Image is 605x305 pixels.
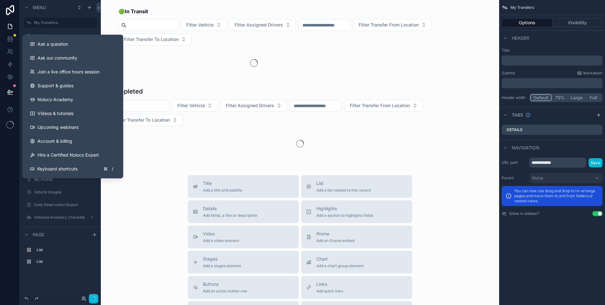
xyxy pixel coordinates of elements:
[25,134,121,148] a: Account & billing
[301,276,412,299] button: LinksAdd quick links
[34,215,87,220] label: Vehicles Inventory Checklist
[37,247,95,252] label: List
[25,65,121,79] a: Join a live office hours session
[512,112,523,118] span: Tabs
[33,232,44,238] span: Page
[37,96,73,103] span: Noloco Academy
[25,148,121,162] button: Hire a Certified Noloco Expert
[316,180,371,187] span: List
[203,205,257,212] span: Details
[203,281,247,287] span: Buttons
[25,120,121,134] a: Upcoming webinars
[583,71,602,76] span: Markdown
[203,213,257,218] span: Add fields, a title or description
[552,18,603,27] button: Visibility
[34,177,96,182] label: My Profile
[37,110,73,117] span: Videos & tutorials
[37,124,78,130] span: Upcoming webinars
[568,94,585,101] button: Large
[203,231,239,237] span: Video
[203,263,241,268] span: Add a stages element
[502,48,602,53] label: Title
[502,160,527,165] label: URL path
[25,37,121,51] button: Ask a question
[25,79,121,93] a: Support & guides
[530,94,552,101] button: Default
[188,276,299,299] button: ButtonsAdd an action button row
[37,41,68,47] span: Ask a question
[316,231,354,237] span: iframe
[316,281,343,287] span: Links
[188,200,299,223] button: DetailsAdd fields, a title or description
[37,69,100,75] span: Join a live office hours session
[301,200,412,223] button: HighlightsAdd a section to highlights fields
[502,176,527,181] label: Parent
[25,106,121,120] a: Videos & tutorials
[37,259,95,264] label: List
[510,5,534,10] span: My Transfers
[502,78,602,88] div: scrollable content
[316,256,364,262] span: Chart
[203,238,239,243] span: Add a video element
[507,127,522,132] label: Details
[301,251,412,273] button: ChartAdd a chart group element
[34,202,96,207] label: Daily Reservation Export
[532,175,543,181] span: None
[316,289,343,294] span: Add quick links
[34,33,87,38] label: Vehicles
[502,18,552,27] button: Options
[37,55,77,61] span: Ask our community
[188,251,299,273] button: StagesAdd a stages element
[20,242,101,273] div: scrollable content
[37,83,73,89] span: Support & guides
[316,213,373,218] span: Add a section to highlights fields
[301,175,412,198] button: ListAdd a list related to this record
[589,158,602,167] button: Save
[203,256,241,262] span: Stages
[316,188,371,193] span: Add a list related to this record
[509,211,539,216] label: Show in sidebar?
[316,263,364,268] span: Add a chart group element
[188,175,299,198] button: TitleAdd a title and subtitle
[203,289,247,294] span: Add an action button row
[502,95,527,100] label: Header width
[514,188,599,204] p: You can now use drag and drop to re-arrange pages and move them to and from folders or nested views
[25,51,121,65] a: Ask our community
[188,226,299,248] button: VideoAdd a video element
[552,94,568,101] button: 75%
[529,173,602,183] button: None
[502,71,515,76] label: Subtitle
[25,93,121,106] a: Noloco Academy
[33,4,46,11] span: Menu
[25,162,121,176] button: Keyboard shortcuts/
[316,205,373,212] span: Highlights
[585,94,602,101] button: Full
[34,190,96,195] label: Vehicle Images
[577,71,602,76] a: Markdown
[34,20,93,25] label: My Transfers
[110,166,115,171] span: /
[37,138,72,144] span: Account & billing
[37,152,99,158] span: Hire a Certified Noloco Expert
[502,55,602,66] div: scrollable content
[512,35,529,41] span: Header
[316,238,354,243] span: Add an iframe embed
[512,145,539,151] span: Navigation
[203,188,242,193] span: Add a title and subtitle
[37,166,78,172] span: Keyboard shortcuts
[301,226,412,248] button: iframeAdd an iframe embed
[203,180,242,187] span: Title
